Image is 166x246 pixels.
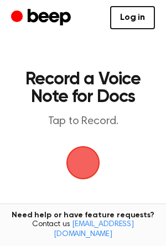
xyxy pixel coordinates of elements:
a: Beep [11,7,74,29]
p: Tap to Record. [20,115,146,129]
h1: Record a Voice Note for Docs [20,71,146,106]
img: Beep Logo [66,146,100,179]
span: Contact us [7,220,159,239]
a: [EMAIL_ADDRESS][DOMAIN_NAME] [54,221,134,238]
a: Log in [110,6,155,29]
